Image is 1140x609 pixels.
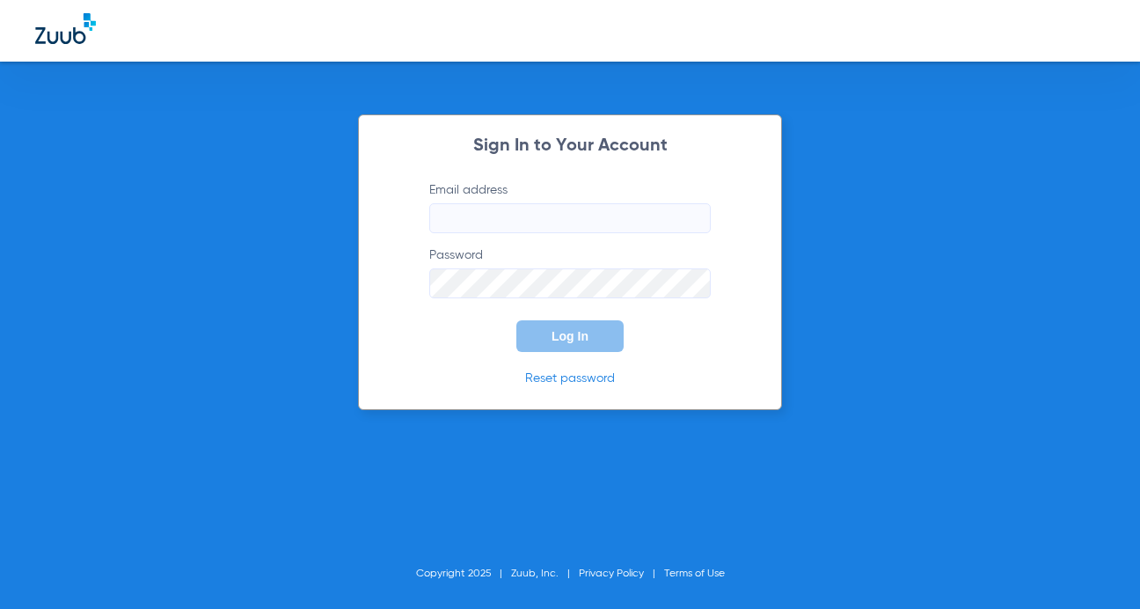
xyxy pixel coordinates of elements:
[1052,525,1140,609] iframe: Chat Widget
[579,569,644,579] a: Privacy Policy
[35,13,96,44] img: Zuub Logo
[403,137,737,155] h2: Sign In to Your Account
[525,372,615,385] a: Reset password
[429,246,711,298] label: Password
[429,268,711,298] input: Password
[516,320,624,352] button: Log In
[511,565,579,583] li: Zuub, Inc.
[429,181,711,233] label: Email address
[429,203,711,233] input: Email address
[552,329,588,343] span: Log In
[416,565,511,583] li: Copyright 2025
[664,569,725,579] a: Terms of Use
